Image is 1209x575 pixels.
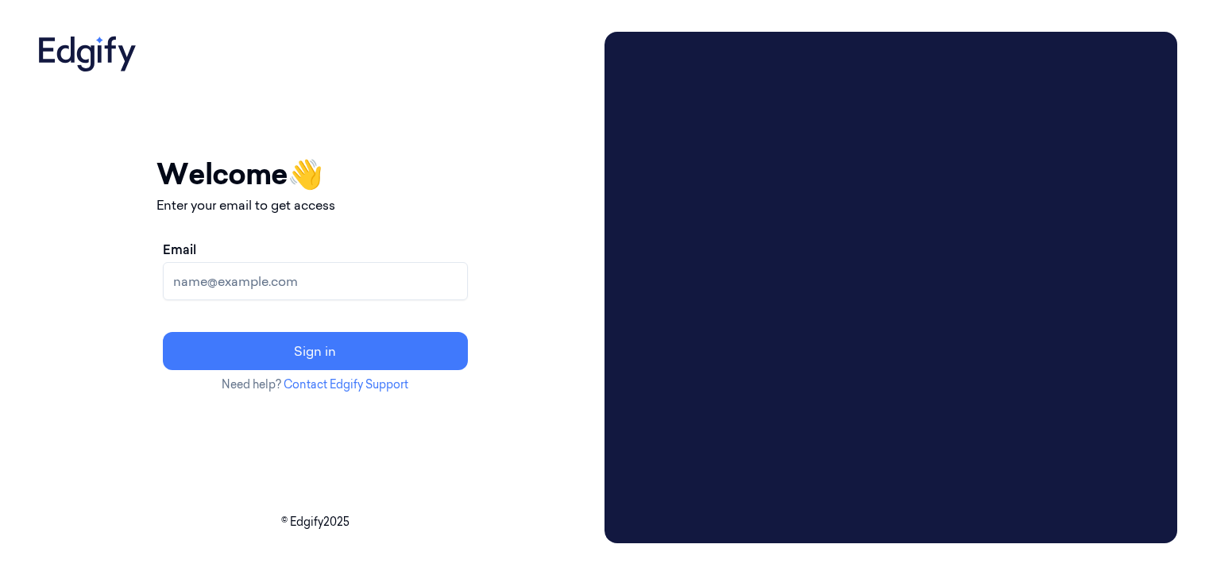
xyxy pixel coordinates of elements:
p: Need help? [156,376,474,393]
label: Email [163,240,196,259]
h1: Welcome 👋 [156,152,474,195]
button: Sign in [163,332,468,370]
p: Enter your email to get access [156,195,474,214]
a: Contact Edgify Support [284,377,408,392]
input: name@example.com [163,262,468,300]
p: © Edgify 2025 [32,514,598,531]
